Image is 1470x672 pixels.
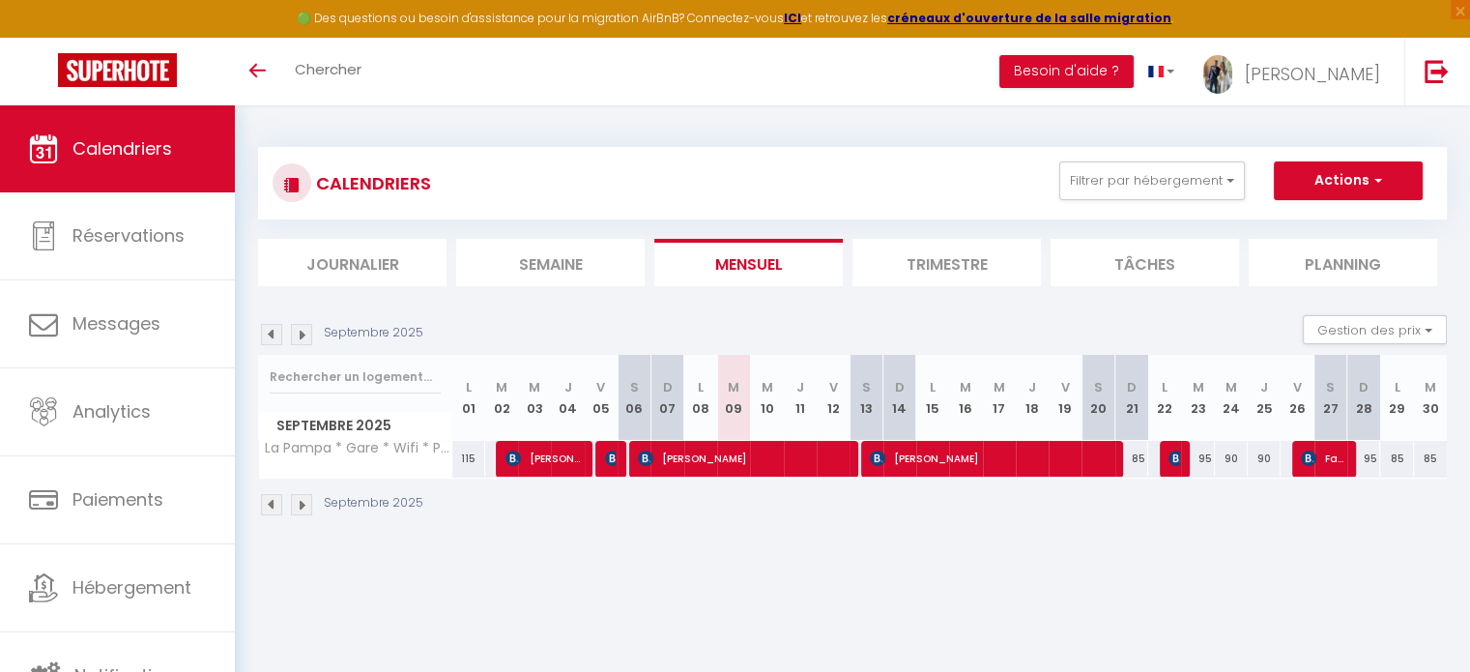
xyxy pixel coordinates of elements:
[1248,441,1281,477] div: 90
[949,355,982,441] th: 16
[1049,355,1081,441] th: 19
[784,10,801,26] a: ICI
[994,378,1005,396] abbr: M
[72,399,151,424] span: Analytics
[1414,355,1447,441] th: 30
[698,378,704,396] abbr: L
[466,378,472,396] abbr: L
[1162,378,1167,396] abbr: L
[916,355,949,441] th: 15
[887,10,1171,26] a: créneaux d'ouverture de la salle migration
[1115,355,1148,441] th: 21
[1274,161,1423,200] button: Actions
[1081,355,1114,441] th: 20
[596,378,605,396] abbr: V
[551,355,584,441] th: 04
[452,441,485,477] div: 115
[1414,441,1447,477] div: 85
[983,355,1016,441] th: 17
[870,440,1118,477] span: [PERSON_NAME]
[72,487,163,511] span: Paiements
[1148,355,1181,441] th: 22
[618,355,650,441] th: 06
[529,378,540,396] abbr: M
[505,440,585,477] span: [PERSON_NAME]
[1425,378,1436,396] abbr: M
[1326,378,1335,396] abbr: S
[895,378,905,396] abbr: D
[650,355,683,441] th: 07
[485,355,518,441] th: 02
[311,161,431,205] h3: CALENDRIERS
[58,53,177,87] img: Super Booking
[852,239,1041,286] li: Trimestre
[15,8,73,66] button: Ouvrir le widget de chat LiveChat
[717,355,750,441] th: 09
[72,311,160,336] span: Messages
[1189,38,1404,105] a: ... [PERSON_NAME]
[761,378,772,396] abbr: M
[750,355,783,441] th: 10
[654,239,843,286] li: Mensuel
[1347,355,1380,441] th: 28
[72,223,185,248] span: Réservations
[817,355,850,441] th: 12
[1293,378,1302,396] abbr: V
[1059,161,1245,200] button: Filtrer par hébergement
[456,239,645,286] li: Semaine
[259,412,451,440] span: Septembre 2025
[1115,441,1148,477] div: 85
[270,360,441,394] input: Rechercher un logement...
[1193,378,1204,396] abbr: M
[605,440,617,477] span: [PERSON_NAME]
[862,378,871,396] abbr: S
[728,378,739,396] abbr: M
[262,441,455,455] span: La Pampa * Gare * Wifi * Parking * Dream Host
[1425,59,1449,83] img: logout
[663,378,673,396] abbr: D
[1394,378,1399,396] abbr: L
[1203,55,1232,94] img: ...
[1181,355,1214,441] th: 23
[258,239,447,286] li: Journalier
[72,136,172,161] span: Calendriers
[1301,440,1346,477] span: Faiza Ouendi
[883,355,916,441] th: 14
[630,378,639,396] abbr: S
[930,378,936,396] abbr: L
[496,378,507,396] abbr: M
[1028,378,1036,396] abbr: J
[684,355,717,441] th: 08
[1245,62,1380,86] span: [PERSON_NAME]
[1314,355,1347,441] th: 27
[1215,441,1248,477] div: 90
[1225,378,1237,396] abbr: M
[638,440,852,477] span: [PERSON_NAME]
[1094,378,1103,396] abbr: S
[850,355,882,441] th: 13
[1181,441,1214,477] div: 95
[324,494,423,512] p: Septembre 2025
[1380,441,1413,477] div: 85
[1249,239,1437,286] li: Planning
[1016,355,1049,441] th: 18
[1303,315,1447,344] button: Gestion des prix
[1061,378,1070,396] abbr: V
[1215,355,1248,441] th: 24
[1051,239,1239,286] li: Tâches
[829,378,838,396] abbr: V
[1127,378,1137,396] abbr: D
[1380,355,1413,441] th: 29
[324,324,423,342] p: Septembre 2025
[784,355,817,441] th: 11
[1359,378,1369,396] abbr: D
[1281,355,1313,441] th: 26
[1347,441,1380,477] div: 95
[999,55,1134,88] button: Besoin d'aide ?
[280,38,376,105] a: Chercher
[1168,440,1180,477] span: [PERSON_NAME]
[585,355,618,441] th: 05
[1260,378,1268,396] abbr: J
